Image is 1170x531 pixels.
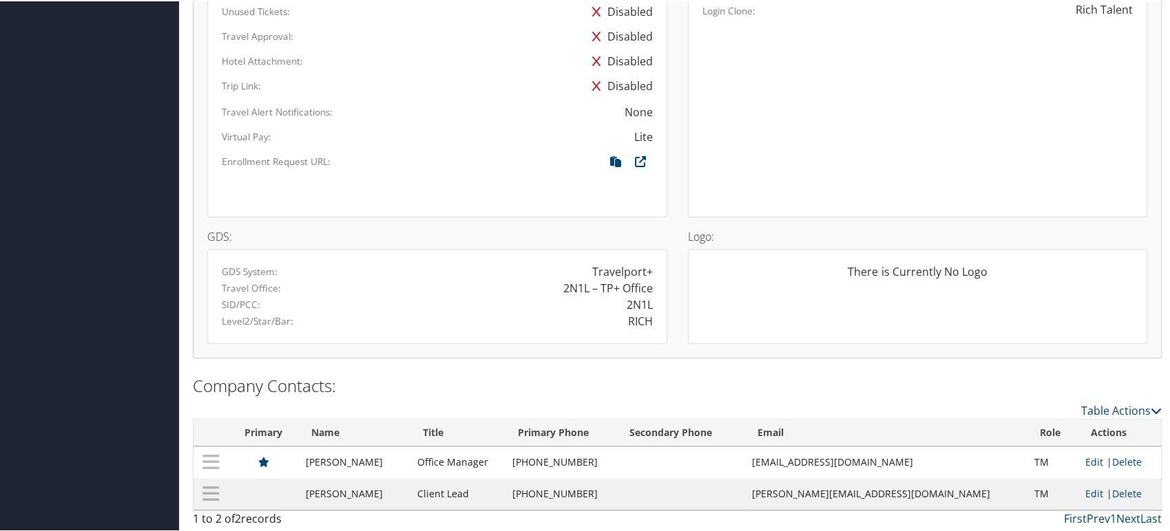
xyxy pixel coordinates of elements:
[1078,418,1161,445] th: Actions
[1027,418,1078,445] th: Role
[1110,510,1116,525] a: 1
[505,418,616,445] th: Primary Phone
[505,477,616,508] td: [PHONE_NUMBER]
[298,418,410,445] th: Name
[745,445,1027,477] td: [EMAIL_ADDRESS][DOMAIN_NAME]
[228,418,298,445] th: Primary
[1112,486,1142,499] a: Delete
[585,47,653,72] div: Disabled
[410,418,505,445] th: Title
[410,477,505,508] td: Client Lead
[298,445,410,477] td: [PERSON_NAME]
[222,3,290,17] label: Unused Tickets:
[1078,477,1161,508] td: |
[1085,486,1103,499] a: Edit
[1140,510,1162,525] a: Last
[410,445,505,477] td: Office Manager
[222,280,281,294] label: Travel Office:
[1081,402,1162,417] a: Table Actions
[222,263,278,277] label: GDS System:
[702,262,1134,290] div: There is Currently No Logo
[592,262,653,279] div: Travelport+
[222,104,333,118] label: Travel Alert Notifications:
[745,477,1027,508] td: [PERSON_NAME][EMAIL_ADDRESS][DOMAIN_NAME]
[1078,445,1161,477] td: |
[625,102,653,119] div: None
[627,295,653,312] div: 2N1L
[505,445,616,477] td: [PHONE_NUMBER]
[702,3,755,17] label: Login Clone:
[1087,510,1110,525] a: Prev
[222,153,331,167] label: Enrollment Request URL:
[628,312,653,328] div: RICH
[585,72,653,97] div: Disabled
[222,129,271,142] label: Virtual Pay:
[1116,510,1140,525] a: Next
[1027,477,1078,508] td: TM
[1085,454,1103,467] a: Edit
[634,127,653,144] div: Lite
[235,510,241,525] span: 2
[222,28,293,42] label: Travel Approval:
[298,477,410,508] td: [PERSON_NAME]
[222,78,261,91] label: Trip Link:
[616,418,744,445] th: Secondary Phone
[1112,454,1142,467] a: Delete
[193,373,1162,396] h2: Company Contacts:
[222,296,260,310] label: SID/PCC:
[585,23,653,47] div: Disabled
[688,230,1148,241] h4: Logo:
[563,279,653,295] div: 2N1L – TP+ Office
[1027,445,1078,477] td: TM
[222,313,293,327] label: Level2/Star/Bar:
[1064,510,1087,525] a: First
[207,230,667,241] h4: GDS:
[745,418,1027,445] th: Email
[222,53,303,67] label: Hotel Attachment:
